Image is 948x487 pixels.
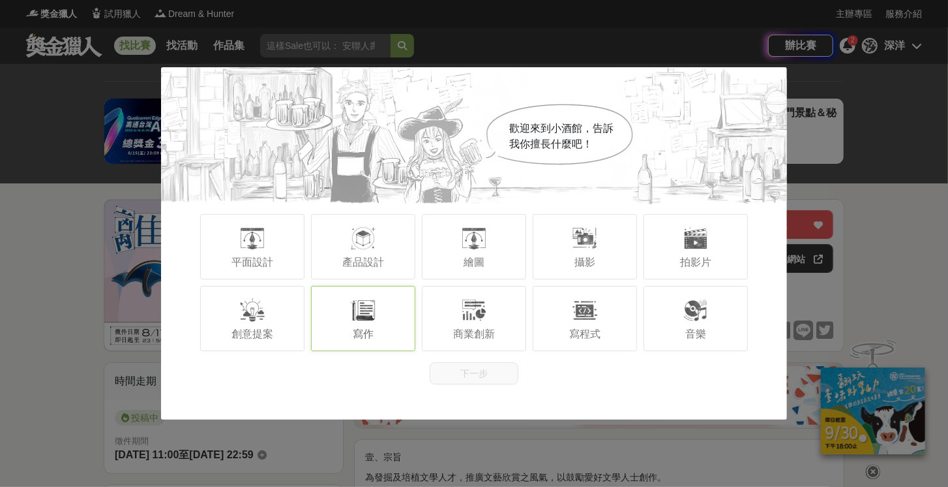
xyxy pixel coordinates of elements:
[231,328,273,339] span: 創意提案
[680,257,711,268] span: 拍影片
[685,328,706,339] span: 音樂
[453,328,495,339] span: 商業創新
[430,362,518,385] button: 下一步
[574,257,595,268] span: 攝影
[464,257,484,268] span: 繪圖
[342,257,384,268] span: 產品設計
[569,328,600,339] span: 寫程式
[509,123,614,149] span: 歡迎來到小酒館，告訴我你擅長什麼吧！
[353,328,374,339] span: 寫作
[231,257,273,268] span: 平面設計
